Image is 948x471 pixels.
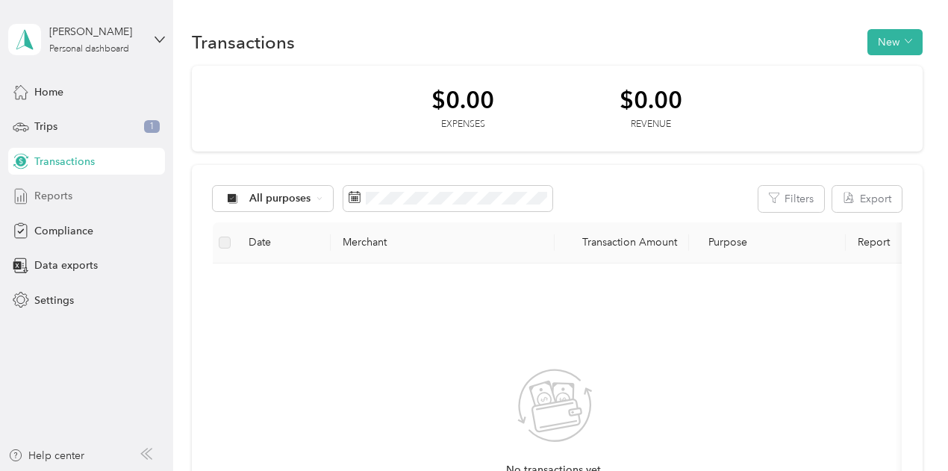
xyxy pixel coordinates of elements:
span: Reports [34,188,72,204]
div: Revenue [620,118,682,131]
span: Settings [34,293,74,308]
span: Home [34,84,63,100]
div: Expenses [431,118,494,131]
th: Transaction Amount [555,222,689,263]
span: Transactions [34,154,95,169]
button: New [867,29,923,55]
span: Purpose [701,236,748,249]
th: Date [237,222,331,263]
span: Compliance [34,223,93,239]
span: Trips [34,119,57,134]
span: All purposes [249,193,311,204]
div: $0.00 [431,87,494,113]
span: Data exports [34,258,98,273]
div: $0.00 [620,87,682,113]
h1: Transactions [192,34,295,50]
div: Personal dashboard [49,45,129,54]
span: 1 [144,120,160,134]
div: [PERSON_NAME] [49,24,143,40]
button: Export [832,186,902,212]
iframe: Everlance-gr Chat Button Frame [864,387,948,471]
button: Filters [758,186,824,212]
th: Merchant [331,222,555,263]
button: Help center [8,448,84,464]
